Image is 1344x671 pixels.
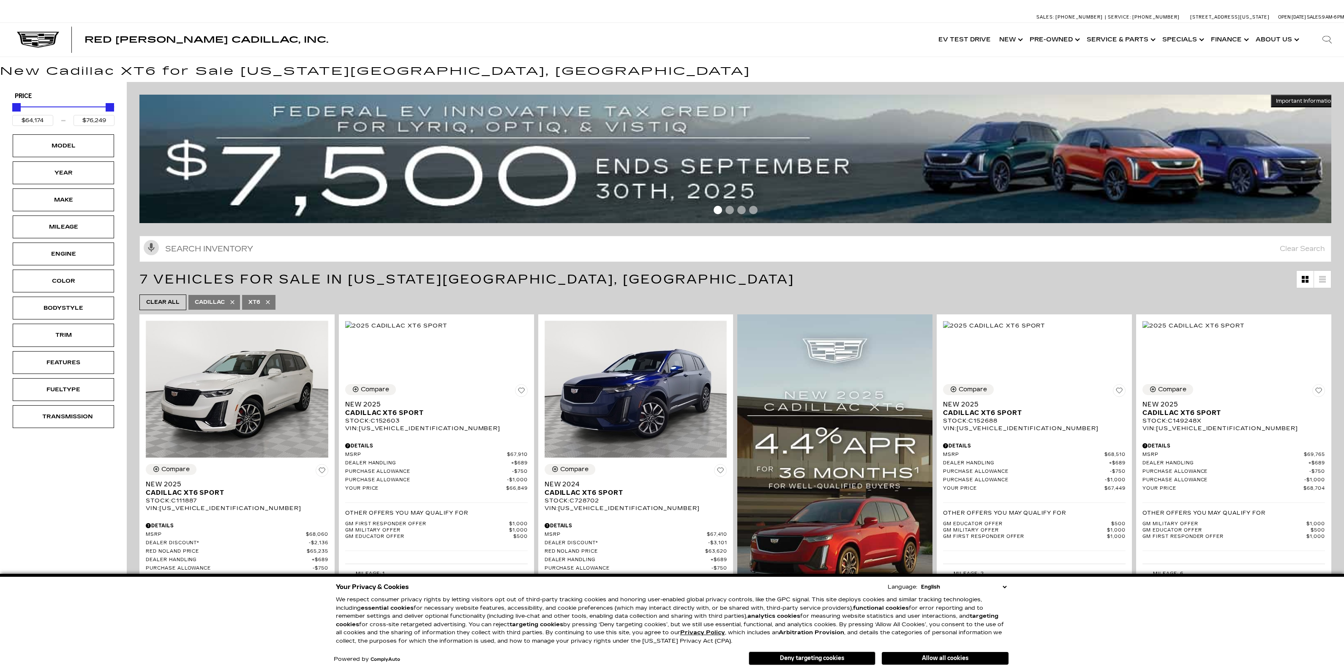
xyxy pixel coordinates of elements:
[146,522,328,529] div: Pricing Details - New 2025 Cadillac XT6 Sport
[13,243,114,265] div: EngineEngine
[1322,14,1344,20] span: 9 AM-6 PM
[345,477,507,483] span: Purchase Allowance
[334,657,400,662] div: Powered by
[511,460,528,466] span: $689
[345,527,509,534] span: GM Military Offer
[12,103,21,112] div: Minimum Price
[737,206,746,214] span: Go to slide 3
[306,532,328,538] span: $68,060
[943,534,1126,540] a: GM First Responder Offer $1,000
[1107,534,1126,540] span: $1,000
[943,425,1126,432] div: VIN: [US_VEHICLE_IDENTIFICATION_NUMBER]
[545,557,711,563] span: Dealer Handling
[943,452,1126,458] a: MSRP $68,510
[13,270,114,292] div: ColorColor
[1104,486,1126,492] span: $67,449
[345,460,528,466] a: Dealer Handling $689
[509,527,528,534] span: $1,000
[919,583,1009,591] select: Language Select
[1142,400,1319,409] span: New 2025
[361,605,414,611] strong: essential cookies
[545,497,727,505] div: Stock : C728702
[1109,460,1126,466] span: $689
[13,188,114,211] div: MakeMake
[545,540,708,546] span: Dealer Discount*
[943,321,1045,330] img: 2025 Cadillac XT6 Sport
[13,378,114,401] div: FueltypeFueltype
[1142,521,1325,527] a: GM Military Offer $1,000
[943,469,1126,475] a: Purchase Allowance $750
[943,442,1126,450] div: Pricing Details - New 2025 Cadillac XT6 Sport
[707,532,727,538] span: $67,410
[42,330,85,340] div: Trim
[13,297,114,319] div: BodystyleBodystyle
[545,540,727,546] a: Dealer Discount* $3,101
[515,384,528,400] button: Save Vehicle
[1110,469,1126,475] span: $750
[545,548,705,555] span: Red Noland Price
[545,505,727,512] div: VIN: [US_VEHICLE_IDENTIFICATION_NUMBER]
[959,386,987,393] div: Compare
[714,206,722,214] span: Go to slide 1
[1142,477,1304,483] span: Purchase Allowance
[749,206,758,214] span: Go to slide 4
[995,23,1025,57] a: New
[1036,15,1105,19] a: Sales: [PHONE_NUMBER]
[1142,452,1325,458] a: MSRP $69,765
[146,548,328,555] a: Red Noland Price $65,235
[1142,442,1325,450] div: Pricing Details - New 2025 Cadillac XT6 Sport
[345,442,528,450] div: Pricing Details - New 2025 Cadillac XT6 Sport
[146,532,306,538] span: MSRP
[943,477,1105,483] span: Purchase Allowance
[545,548,727,555] a: Red Noland Price $63,620
[943,477,1126,483] a: Purchase Allowance $1,000
[345,384,396,395] button: Compare Vehicle
[1142,460,1325,466] a: Dealer Handling $689
[248,297,260,308] span: XT6
[545,522,727,529] div: Pricing Details - New 2024 Cadillac XT6 Sport
[943,417,1126,425] div: Stock : C152688
[345,460,511,466] span: Dealer Handling
[507,477,528,483] span: $1,000
[1304,477,1325,483] span: $1,000
[146,540,328,546] a: Dealer Discount* $2,136
[42,385,85,394] div: Fueltype
[345,568,528,579] li: Mileage: 1
[943,527,1107,534] span: GM Military Offer
[146,480,328,497] a: New 2025Cadillac XT6 Sport
[1142,534,1306,540] span: GM First Responder Offer
[512,469,528,475] span: $750
[1311,527,1325,534] span: $500
[139,236,1331,262] input: Search Inventory
[345,509,468,517] p: Other Offers You May Qualify For
[13,324,114,346] div: TrimTrim
[725,206,734,214] span: Go to slide 2
[943,400,1119,409] span: New 2025
[1278,14,1306,20] span: Open [DATE]
[345,409,521,417] span: Cadillac XT6 Sport
[934,23,995,57] a: EV Test Drive
[345,486,506,492] span: Your Price
[42,303,85,313] div: Bodystyle
[1142,527,1325,534] a: GM Educator Offer $500
[13,405,114,428] div: TransmissionTransmission
[1025,23,1082,57] a: Pre-Owned
[1142,521,1306,527] span: GM Military Offer
[1312,384,1325,400] button: Save Vehicle
[853,605,909,611] strong: functional cookies
[139,95,1339,223] img: vrp-tax-ending-august-version
[144,240,159,255] svg: Click to toggle on voice search
[161,466,190,473] div: Compare
[882,652,1009,665] button: Allow all cookies
[345,469,528,475] a: Purchase Allowance $750
[1158,23,1207,57] a: Specials
[1142,509,1265,517] p: Other Offers You May Qualify For
[1142,384,1193,395] button: Compare Vehicle
[13,161,114,184] div: YearYear
[345,452,507,458] span: MSRP
[1142,460,1309,466] span: Dealer Handling
[943,521,1126,527] a: GM Educator Offer $500
[146,464,196,475] button: Compare Vehicle
[711,557,727,563] span: $689
[943,384,994,395] button: Compare Vehicle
